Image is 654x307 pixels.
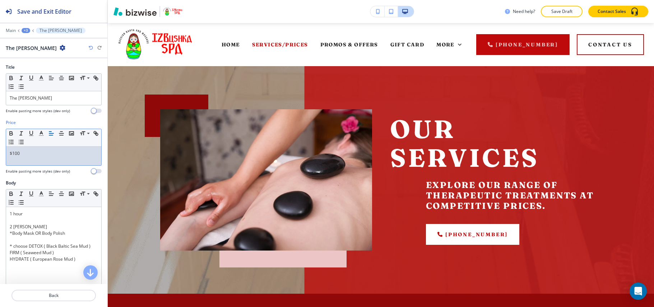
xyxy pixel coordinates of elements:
[588,6,648,17] button: Contact Sales
[6,180,16,186] h2: Body
[6,64,15,70] h2: Title
[113,7,157,16] img: Bizwise Logo
[10,224,98,230] p: 2 [PERSON_NAME]
[513,8,535,15] h3: Need help?
[6,44,57,52] h2: The [PERSON_NAME]
[119,29,192,59] img: IZBushka Spa
[10,256,98,262] p: HYDRATE ( European Rose Mud )
[10,230,98,237] p: *Body Mask OR Body Polish
[577,34,644,55] button: Contact Us
[22,28,30,33] button: +3
[436,41,454,48] span: More
[160,109,372,251] img: 78d9f8d196717c50488a30f461a16150.webp
[6,28,16,33] button: Main
[6,108,70,114] h4: Enable pasting more styles (dev only)
[426,180,602,211] h5: Explore our range of therapeutic treatments at competitive prices.
[390,41,425,48] span: GIFT CARD
[6,169,70,174] h4: Enable pasting more styles (dev only)
[476,34,570,55] a: [PHONE_NUMBER]
[541,6,583,17] button: Save Draft
[11,290,96,301] button: Back
[252,41,308,48] span: SERVICES/PRICES
[320,41,378,48] span: PROMOS & OFFERS
[163,8,182,15] img: Your Logo
[10,95,98,101] p: The [PERSON_NAME]
[10,243,98,249] p: * choose DETOX ( Black Baltic Sea Mud )
[390,115,602,173] h1: Our Services
[10,211,98,217] p: 1 hour
[17,7,71,16] h2: Save and Exit Editor
[630,283,647,300] div: Open Intercom Messenger
[12,292,95,299] p: Back
[36,28,85,33] button: The [PERSON_NAME]
[6,119,16,126] h2: Price
[550,8,573,15] p: Save Draft
[426,224,519,245] a: [PHONE_NUMBER]
[222,41,240,48] span: HOME
[598,8,626,15] p: Contact Sales
[436,41,461,48] div: More
[10,249,98,256] p: FIRM ( Seaweed Mud )
[10,150,98,157] p: $100
[40,28,82,33] p: The [PERSON_NAME]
